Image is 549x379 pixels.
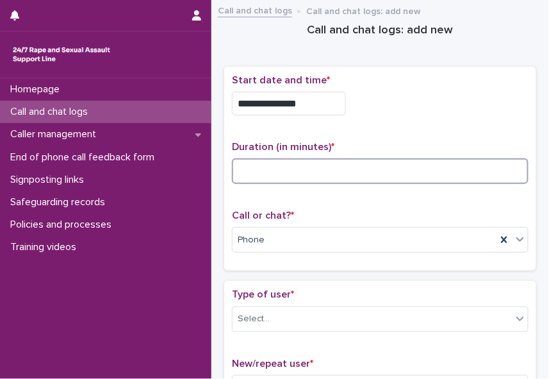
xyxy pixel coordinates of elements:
[232,358,313,369] span: New/repeat user
[5,106,98,118] p: Call and chat logs
[5,128,106,140] p: Caller management
[10,42,113,67] img: rhQMoQhaT3yELyF149Cw
[5,83,70,96] p: Homepage
[5,151,165,164] p: End of phone call feedback form
[232,142,334,152] span: Duration (in minutes)
[224,23,536,38] h1: Call and chat logs: add new
[232,289,294,299] span: Type of user
[5,241,86,253] p: Training videos
[238,312,270,326] div: Select...
[218,3,292,17] a: Call and chat logs
[5,219,122,231] p: Policies and processes
[232,75,330,85] span: Start date and time
[5,196,115,208] p: Safeguarding records
[238,233,265,247] span: Phone
[5,174,94,186] p: Signposting links
[306,3,421,17] p: Call and chat logs: add new
[232,210,294,221] span: Call or chat?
